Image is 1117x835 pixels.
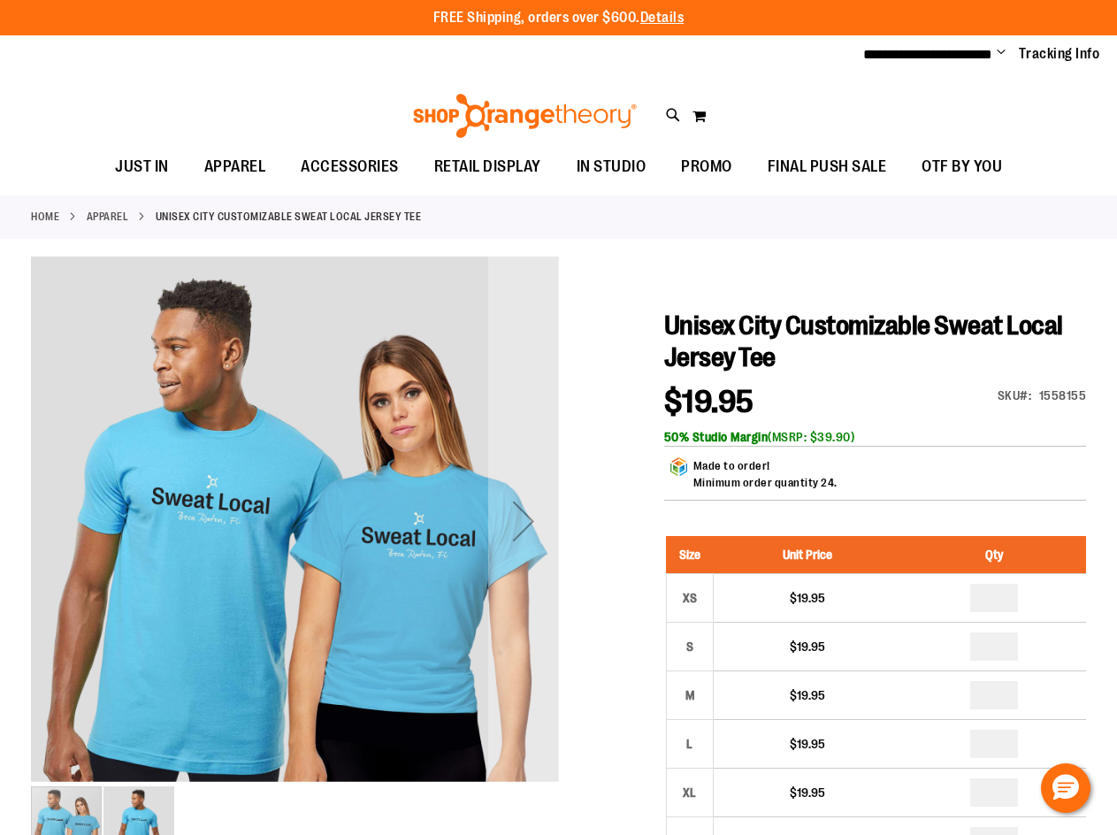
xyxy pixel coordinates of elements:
a: JUST IN [97,147,187,188]
a: APPAREL [187,147,284,187]
div: $19.95 [723,784,893,801]
span: ACCESSORIES [301,147,399,187]
div: $19.95 [723,589,893,607]
div: 1558155 [1039,387,1087,404]
img: Unisex City Customizable Fine Jersey Tee [31,254,559,782]
button: Account menu [997,45,1006,63]
span: PROMO [681,147,732,187]
a: ACCESSORIES [283,147,417,188]
div: S [677,633,703,660]
p: FREE Shipping, orders over $600. [433,8,685,28]
div: L [677,731,703,757]
a: RETAIL DISPLAY [417,147,559,188]
a: OTF BY YOU [904,147,1020,188]
div: Made to order! [693,457,838,500]
span: OTF BY YOU [922,147,1002,187]
a: Tracking Info [1019,44,1100,64]
div: Next [488,257,559,785]
strong: Unisex City Customizable Sweat Local Jersey Tee [156,209,422,225]
div: M [677,682,703,709]
div: $19.95 [723,638,893,655]
a: APPAREL [87,209,129,225]
div: XS [677,585,703,611]
p: Minimum order quantity 24. [693,474,838,491]
button: Hello, have a question? Let’s chat. [1041,763,1090,813]
th: Size [666,536,713,574]
img: Shop Orangetheory [410,94,639,138]
div: Unisex City Customizable Fine Jersey Tee [31,257,559,785]
a: FINAL PUSH SALE [750,147,905,188]
span: APPAREL [204,147,266,187]
div: XL [677,779,703,806]
span: RETAIL DISPLAY [434,147,541,187]
div: $19.95 [723,735,893,753]
a: PROMO [663,147,750,188]
div: $19.95 [723,686,893,704]
a: Home [31,209,59,225]
strong: SKU [998,388,1032,402]
span: IN STUDIO [577,147,646,187]
th: Unit Price [713,536,902,574]
a: Details [640,10,685,26]
b: 50% Studio Margin [664,430,769,444]
span: Unisex City Customizable Sweat Local Jersey Tee [664,310,1063,372]
span: JUST IN [115,147,169,187]
th: Qty [902,536,1086,574]
span: $19.95 [664,384,754,420]
span: FINAL PUSH SALE [768,147,887,187]
a: IN STUDIO [559,147,664,188]
div: (MSRP: $39.90) [664,428,1086,446]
